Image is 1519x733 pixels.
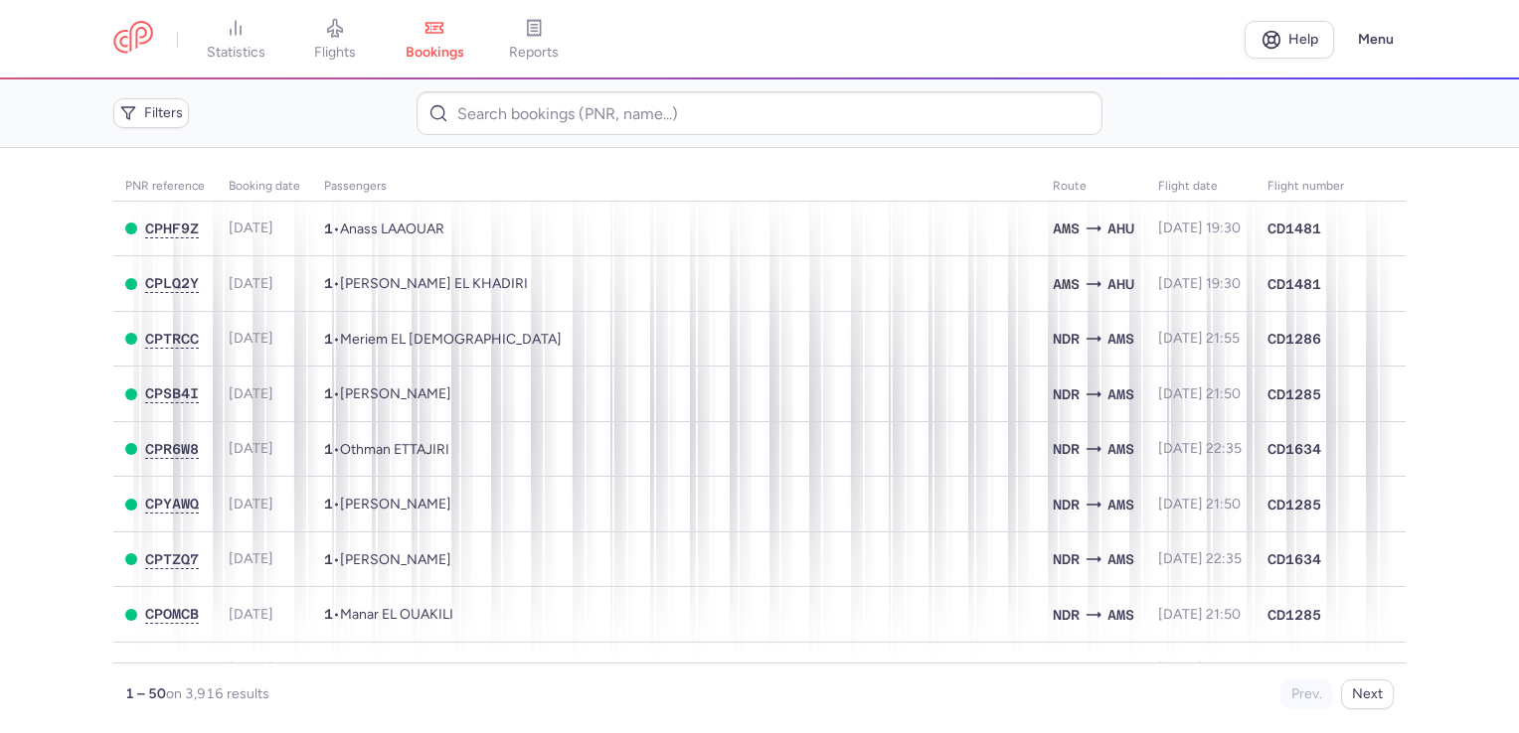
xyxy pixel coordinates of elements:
[145,385,199,401] span: CPSB4I
[145,606,199,623] button: CPOMCB
[1267,549,1321,569] span: CD1634
[324,441,333,457] span: 1
[1053,383,1080,405] span: NDR
[229,220,273,236] span: [DATE]
[340,661,451,678] span: Oussama BOUKICH
[1107,604,1134,626] span: AMS
[186,18,285,62] a: statistics
[145,385,199,402] button: CPSB4I
[1107,659,1134,680] span: AMS
[1053,548,1080,570] span: NDR
[340,275,528,292] span: Ayoub EL KHADIRI
[217,172,312,202] th: Booking date
[1146,172,1256,202] th: flight date
[145,551,199,567] span: CPTZQ7
[1158,496,1241,513] span: [DATE] 21:50
[229,550,273,567] span: [DATE]
[145,496,199,512] span: CPYAWQ
[1267,660,1321,679] span: CD1482
[324,606,453,623] span: •
[1158,275,1241,292] span: [DATE] 19:30
[340,385,451,402] span: Mohamed Amin AKHCHIOU
[324,441,449,458] span: •
[324,606,333,622] span: 1
[229,496,273,513] span: [DATE]
[1267,329,1321,349] span: CD1286
[207,44,265,62] span: statistics
[340,606,453,623] span: Manar EL OUAKILI
[484,18,584,62] a: reports
[340,441,449,458] span: Othman ETTAJIRI
[1245,21,1334,59] a: Help
[324,551,333,567] span: 1
[229,660,273,677] span: [DATE]
[312,172,1041,202] th: Passengers
[113,98,189,128] button: Filters
[1256,172,1356,202] th: Flight number
[1107,548,1134,570] span: AMS
[324,331,562,348] span: •
[1158,606,1241,623] span: [DATE] 21:50
[145,661,199,677] span: CP9WDB
[1107,273,1134,295] span: AHU
[417,91,1101,135] input: Search bookings (PNR, name...)
[145,661,199,678] button: CP9WDB
[1288,32,1318,47] span: Help
[145,220,199,236] span: CPHF9Z
[324,385,333,401] span: 1
[324,385,451,402] span: •
[324,661,333,677] span: 1
[340,220,444,237] span: Anass LAAOUAR
[1041,172,1146,202] th: Route
[145,441,199,457] span: CPR6W8
[1280,679,1333,709] button: Prev.
[406,44,464,62] span: bookings
[1341,679,1394,709] button: Next
[324,551,451,568] span: •
[1158,440,1242,457] span: [DATE] 22:35
[145,331,199,348] button: CPTRCC
[324,275,333,291] span: 1
[229,275,273,292] span: [DATE]
[145,551,199,568] button: CPTZQ7
[1158,330,1240,347] span: [DATE] 21:55
[1107,494,1134,515] span: AMS
[145,275,199,291] span: CPLQ2Y
[1053,328,1080,350] span: NDR
[509,44,559,62] span: reports
[1107,438,1134,460] span: AMS
[1267,384,1321,404] span: CD1285
[1267,495,1321,514] span: CD1285
[113,21,153,58] a: CitizenPlane red outlined logo
[1158,385,1241,402] span: [DATE] 21:50
[1267,439,1321,459] span: CD1634
[1053,604,1080,626] span: NDR
[1158,660,1244,677] span: [DATE] 22:40
[324,331,333,347] span: 1
[144,105,183,121] span: Filters
[1053,218,1080,239] span: AMS
[1053,273,1080,295] span: AMS
[340,551,451,568] span: Zakaria RACHIDI
[340,496,451,513] span: Rachid SIALLIOUI
[113,172,217,202] th: PNR reference
[340,331,562,348] span: Meriem EL HAZAUI
[166,685,269,702] span: on 3,916 results
[385,18,484,62] a: bookings
[1107,218,1134,239] span: AHU
[125,685,166,702] strong: 1 – 50
[229,440,273,457] span: [DATE]
[1267,219,1321,238] span: CD1481
[1053,438,1080,460] span: NDR
[1053,494,1080,515] span: NDR
[145,220,199,237] button: CPHF9Z
[324,496,451,513] span: •
[1053,659,1080,680] span: AHU
[1107,383,1134,405] span: AMS
[1158,220,1241,236] span: [DATE] 19:30
[1267,274,1321,294] span: CD1481
[1267,605,1321,625] span: CD1285
[324,661,451,678] span: •
[229,385,273,402] span: [DATE]
[324,220,444,237] span: •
